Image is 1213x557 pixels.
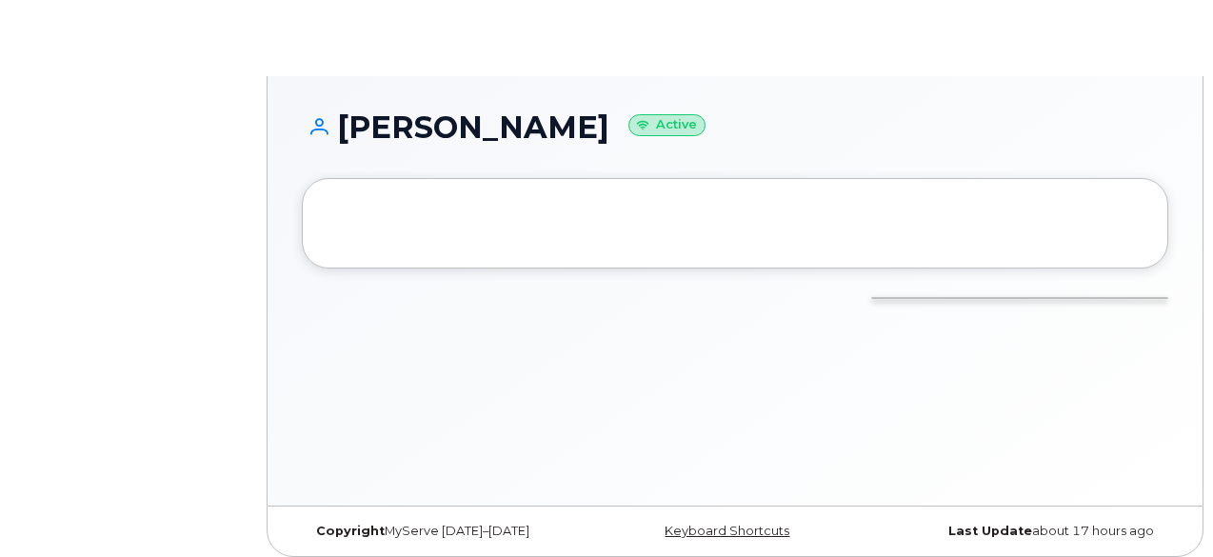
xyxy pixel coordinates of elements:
[948,524,1032,538] strong: Last Update
[665,524,789,538] a: Keyboard Shortcuts
[628,114,706,136] small: Active
[316,524,385,538] strong: Copyright
[302,524,590,539] div: MyServe [DATE]–[DATE]
[302,110,1168,144] h1: [PERSON_NAME]
[880,524,1168,539] div: about 17 hours ago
